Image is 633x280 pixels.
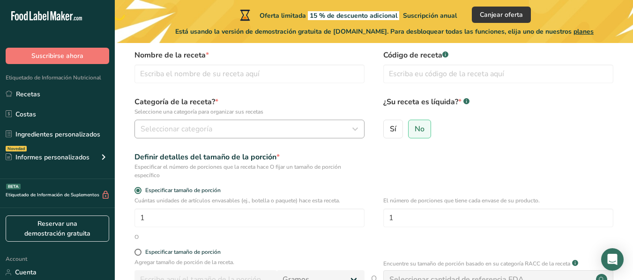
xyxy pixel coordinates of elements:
span: Está usando la versión de demostración gratuita de [DOMAIN_NAME]. Para desbloquear todas las func... [175,27,594,36]
label: Nombre de la receta [134,50,365,61]
div: Novedad [6,146,27,151]
span: Canjear oferta [480,10,523,20]
label: ¿Su receta es líquida? [383,96,613,116]
p: Agregar tamaño de porción de la receta. [134,258,365,266]
span: No [415,124,424,134]
label: Código de receta [383,50,613,61]
a: Reservar una demostración gratuita [6,215,109,242]
span: planes [573,27,594,36]
div: BETA [6,184,21,189]
span: Seleccionar categoría [141,123,212,135]
div: Especificar tamaño de porción [145,249,221,256]
input: Escriba el nombre de su receta aquí [134,65,365,83]
div: Open Intercom Messenger [601,248,624,271]
span: 15 % de descuento adicional [308,11,399,20]
label: Categoría de la receta? [134,96,365,116]
button: Seleccionar categoría [134,120,365,138]
span: Suscribirse ahora [31,51,83,61]
span: Especificar tamaño de porción [141,187,221,194]
div: O [134,233,139,241]
div: Informes personalizados [6,152,89,162]
p: Encuentre su tamaño de porción basado en su categoría RACC de la receta [383,259,570,268]
div: Oferta limitada [238,9,457,21]
span: Sí [390,124,396,134]
div: Definir detalles del tamaño de la porción [134,151,365,163]
p: El número de porciones que tiene cada envase de su producto. [383,196,613,205]
button: Suscribirse ahora [6,48,109,64]
div: Especificar el número de porciones que la receta hace O fijar un tamaño de porción específico [134,163,365,179]
span: Suscripción anual [403,11,457,20]
input: Escriba eu código de la receta aquí [383,65,613,83]
p: Seleccione una categoría para organizar sus recetas [134,108,365,116]
p: Cuántas unidades de artículos envasables (ej., botella o paquete) hace esta receta. [134,196,365,205]
button: Canjear oferta [472,7,531,23]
